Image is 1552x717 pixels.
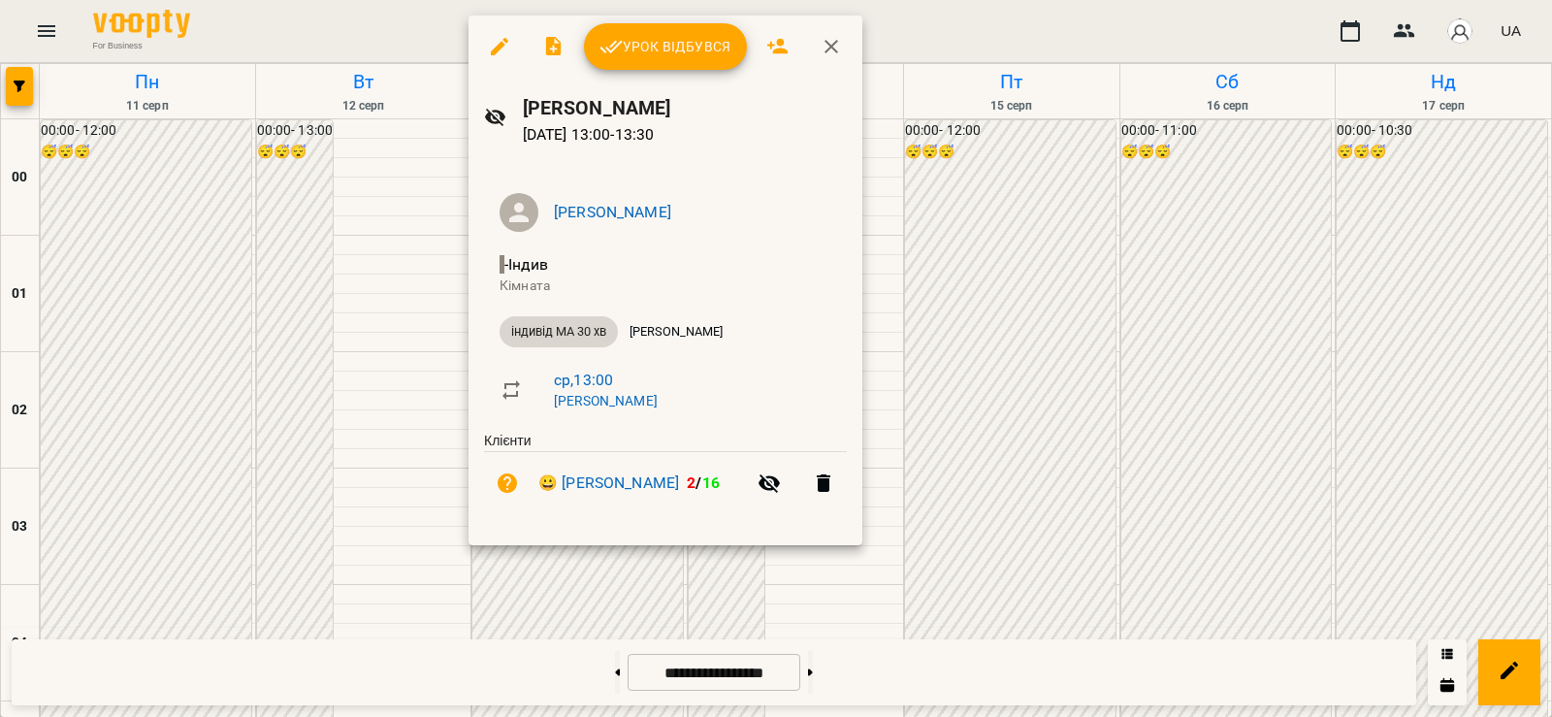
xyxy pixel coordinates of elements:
[538,472,679,495] a: 😀 [PERSON_NAME]
[554,203,671,221] a: [PERSON_NAME]
[500,255,552,274] span: - Індив
[599,35,731,58] span: Урок відбувся
[484,460,531,506] button: Візит ще не сплачено. Додати оплату?
[484,432,847,522] ul: Клієнти
[584,23,747,70] button: Урок відбувся
[687,473,695,492] span: 2
[523,123,847,147] p: [DATE] 13:00 - 13:30
[687,473,720,492] b: /
[523,93,847,123] h6: [PERSON_NAME]
[618,323,734,341] span: [PERSON_NAME]
[554,393,658,408] a: [PERSON_NAME]
[554,371,613,389] a: ср , 13:00
[618,316,734,347] div: [PERSON_NAME]
[500,277,831,296] p: Кімната
[500,323,618,341] span: індивід МА 30 хв
[702,473,720,492] span: 16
